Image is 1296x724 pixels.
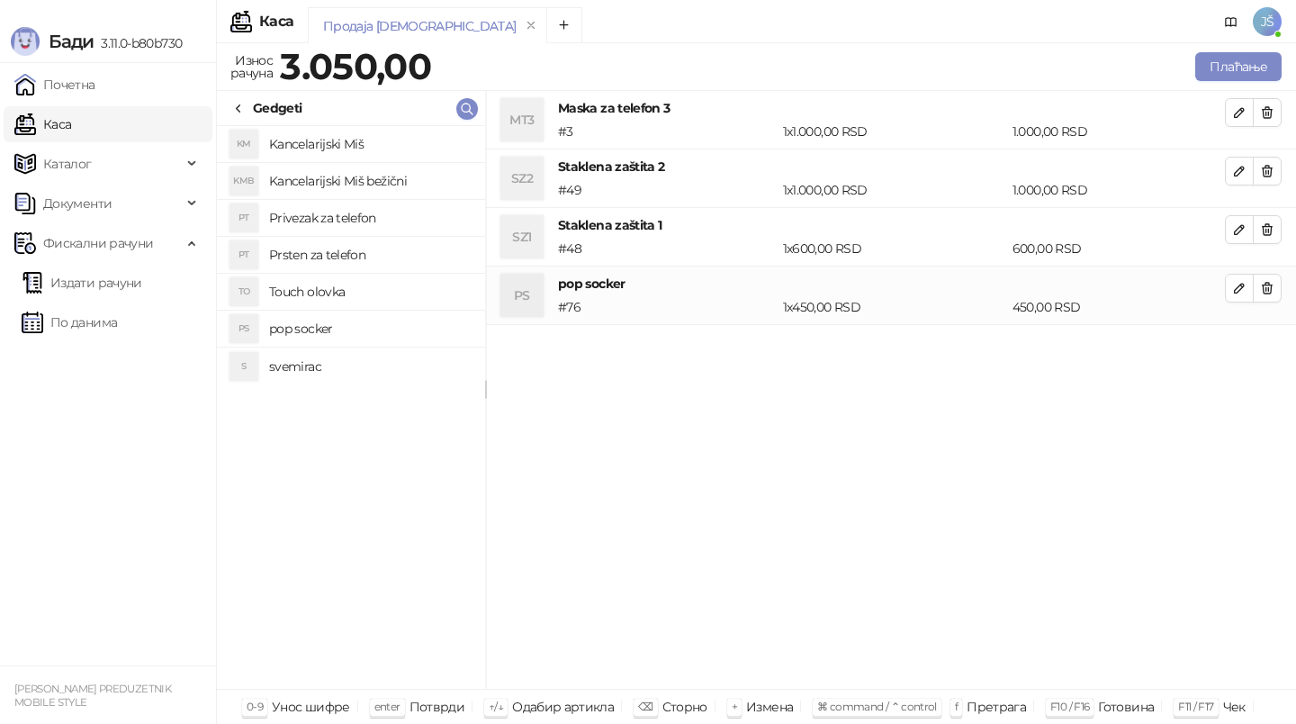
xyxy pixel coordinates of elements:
a: Документација [1217,7,1246,36]
div: Потврди [409,695,465,719]
div: Чек [1223,695,1246,719]
img: Logo [11,27,40,56]
div: Готовина [1098,695,1154,719]
div: S [229,352,258,381]
span: f [955,700,958,713]
div: Каса [259,14,293,29]
span: Фискални рачуни [43,225,153,261]
h4: pop socker [558,274,1225,294]
span: ⌘ command / ⌃ control [817,700,937,713]
div: Продаја [DEMOGRAPHIC_DATA] [323,16,516,36]
h4: pop socker [269,314,471,343]
h4: Privezak za telefon [269,204,471,232]
div: Одабир артикла [512,695,614,719]
h4: Staklena zaštita 1 [558,215,1225,235]
a: По данима [22,304,117,340]
div: 1 x 1.000,00 RSD [779,122,1009,141]
div: 450,00 RSD [1009,297,1228,317]
h4: Maska za telefon 3 [558,98,1225,118]
span: JŠ [1253,7,1282,36]
div: KMB [229,167,258,195]
div: TO [229,277,258,306]
div: Износ рачуна [227,49,276,85]
div: SZ2 [500,157,544,200]
span: F11 / F17 [1178,700,1213,713]
div: 1 x 600,00 RSD [779,239,1009,258]
div: Претрага [967,695,1026,719]
button: Плаћање [1195,52,1282,81]
a: Каса [14,106,71,142]
div: 1 x 1.000,00 RSD [779,180,1009,200]
h4: Kancelarijski Miš [269,130,471,158]
div: 1 x 450,00 RSD [779,297,1009,317]
div: # 49 [554,180,779,200]
strong: 3.050,00 [280,44,431,88]
h4: Staklena zaštita 2 [558,157,1225,176]
div: MT3 [500,98,544,141]
div: # 3 [554,122,779,141]
span: 0-9 [247,700,263,713]
button: remove [519,18,543,33]
span: ⌫ [638,700,652,713]
h4: Touch olovka [269,277,471,306]
div: grid [217,126,485,689]
div: 1.000,00 RSD [1009,122,1228,141]
small: [PERSON_NAME] PREDUZETNIK MOBILE STYLE [14,683,171,709]
span: F10 / F16 [1050,700,1089,713]
div: SZ1 [500,215,544,258]
div: Сторно [662,695,707,719]
h4: Prsten za telefon [269,240,471,269]
div: # 76 [554,297,779,317]
div: PT [229,204,258,232]
div: # 48 [554,239,779,258]
h4: Kancelarijski Miš bežični [269,167,471,195]
div: Измена [746,695,793,719]
div: KM [229,130,258,158]
div: 1.000,00 RSD [1009,180,1228,200]
div: PT [229,240,258,269]
span: ↑/↓ [489,700,503,713]
span: Каталог [43,146,92,182]
span: Бади [49,31,94,52]
div: PS [500,274,544,317]
span: 3.11.0-b80b730 [94,35,182,51]
div: 600,00 RSD [1009,239,1228,258]
div: Gedgeti [253,98,302,118]
button: Add tab [546,7,582,43]
span: Документи [43,186,112,222]
h4: svemirac [269,352,471,381]
a: Почетна [14,67,95,103]
a: Издати рачуни [22,265,142,301]
span: + [732,700,737,713]
div: PS [229,314,258,343]
span: enter [374,700,400,713]
div: Унос шифре [272,695,350,719]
